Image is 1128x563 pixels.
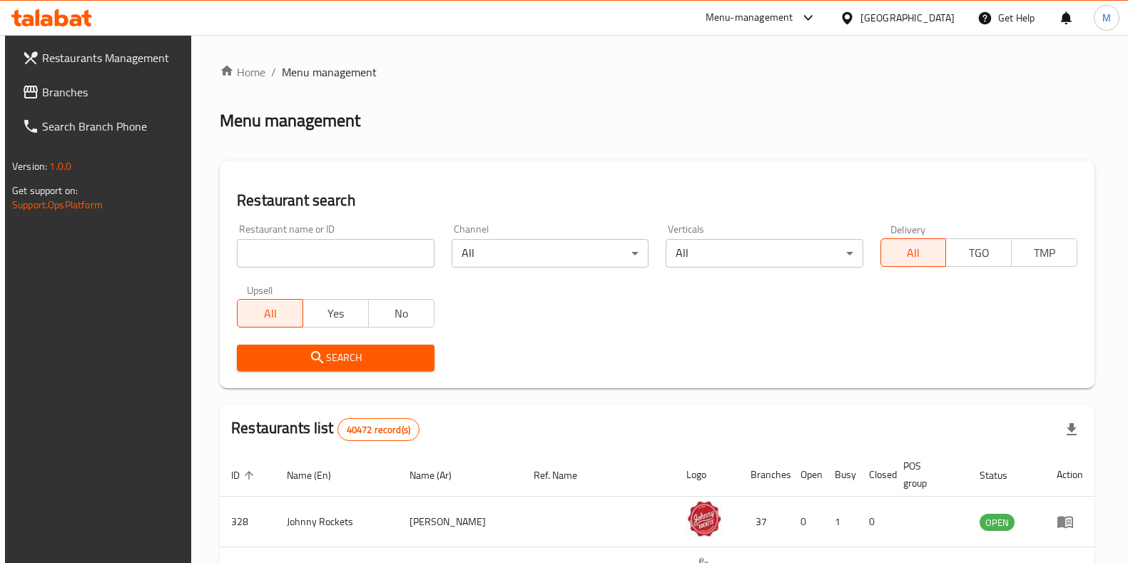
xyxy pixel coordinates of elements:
[980,514,1015,531] span: OPEN
[686,501,722,537] img: Johnny Rockets
[880,238,947,267] button: All
[237,345,434,371] button: Search
[337,418,420,441] div: Total records count
[248,349,422,367] span: Search
[11,109,193,143] a: Search Branch Phone
[452,239,649,268] div: All
[237,239,434,268] input: Search for restaurant name or ID..
[890,224,926,234] label: Delivery
[1011,238,1077,267] button: TMP
[287,467,350,484] span: Name (En)
[858,497,892,547] td: 0
[271,64,276,81] li: /
[980,467,1026,484] span: Status
[675,453,739,497] th: Logo
[42,83,182,101] span: Branches
[887,243,941,263] span: All
[11,41,193,75] a: Restaurants Management
[945,238,1012,267] button: TGO
[903,457,951,492] span: POS group
[666,239,863,268] div: All
[42,118,182,135] span: Search Branch Phone
[220,64,1094,81] nav: breadcrumb
[398,497,522,547] td: [PERSON_NAME]
[42,49,182,66] span: Restaurants Management
[789,453,823,497] th: Open
[220,64,265,81] a: Home
[858,453,892,497] th: Closed
[789,497,823,547] td: 0
[220,109,360,132] h2: Menu management
[231,467,258,484] span: ID
[739,453,789,497] th: Branches
[1057,513,1083,530] div: Menu
[368,299,435,328] button: No
[303,299,369,328] button: Yes
[247,285,273,295] label: Upsell
[12,196,103,214] a: Support.OpsPlatform
[1102,10,1111,26] span: M
[243,303,298,324] span: All
[706,9,793,26] div: Menu-management
[823,497,858,547] td: 1
[952,243,1006,263] span: TGO
[11,75,193,109] a: Branches
[1045,453,1094,497] th: Action
[49,157,71,176] span: 1.0.0
[1017,243,1072,263] span: TMP
[231,417,420,441] h2: Restaurants list
[237,299,303,328] button: All
[12,181,78,200] span: Get support on:
[237,190,1077,211] h2: Restaurant search
[309,303,363,324] span: Yes
[220,497,275,547] td: 328
[823,453,858,497] th: Busy
[282,64,377,81] span: Menu management
[860,10,955,26] div: [GEOGRAPHIC_DATA]
[739,497,789,547] td: 37
[534,467,596,484] span: Ref. Name
[375,303,429,324] span: No
[12,157,47,176] span: Version:
[1055,412,1089,447] div: Export file
[410,467,470,484] span: Name (Ar)
[275,497,398,547] td: Johnny Rockets
[338,423,419,437] span: 40472 record(s)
